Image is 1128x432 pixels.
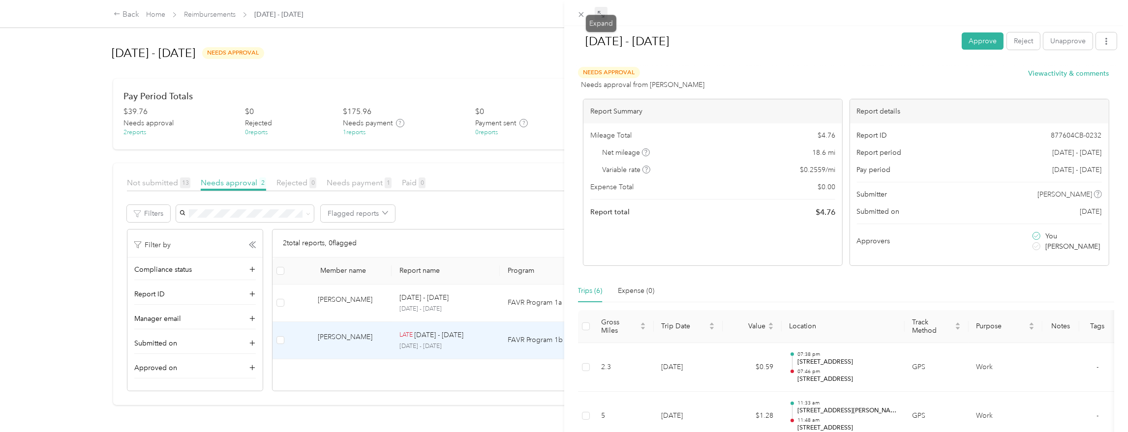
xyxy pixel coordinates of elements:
[797,400,897,406] p: 11:33 am
[1097,363,1098,371] span: -
[590,182,634,192] span: Expense Total
[723,310,782,343] th: Value
[1042,310,1079,343] th: Notes
[654,343,723,392] td: [DATE]
[955,325,961,331] span: caret-down
[797,406,897,415] p: [STREET_ADDRESS][PERSON_NAME]
[905,310,969,343] th: Track Method
[797,417,897,424] p: 11:48 am
[1080,206,1102,217] span: [DATE]
[578,67,640,78] span: Needs Approval
[581,80,705,90] span: Needs approval from [PERSON_NAME]
[800,165,835,175] span: $ 0.2559 / mi
[850,99,1109,123] div: Report details
[913,318,953,335] span: Track Method
[797,358,897,367] p: [STREET_ADDRESS]
[709,325,715,331] span: caret-down
[1053,147,1102,158] span: [DATE] - [DATE]
[640,325,646,331] span: caret-down
[816,206,835,218] span: $ 4.76
[578,286,603,296] div: Trips (6)
[797,368,897,375] p: 07:46 pm
[857,206,900,217] span: Submitted on
[618,286,655,296] div: Expense (0)
[583,99,842,123] div: Report Summary
[857,236,890,246] span: Approvers
[1043,32,1093,50] button: Unapprove
[768,321,774,327] span: caret-up
[955,321,961,327] span: caret-up
[1045,241,1100,252] span: [PERSON_NAME]
[782,310,905,343] th: Location
[1079,310,1116,343] th: Tags
[662,322,707,330] span: Trip Date
[818,130,835,141] span: $ 4.76
[818,182,835,192] span: $ 0.00
[1029,68,1109,79] button: Viewactivity & comments
[969,343,1042,392] td: Work
[640,321,646,327] span: caret-up
[1029,325,1035,331] span: caret-down
[709,321,715,327] span: caret-up
[797,351,897,358] p: 07:38 pm
[603,165,651,175] span: Variable rate
[1045,231,1057,241] span: You
[590,207,630,217] span: Report total
[1053,165,1102,175] span: [DATE] - [DATE]
[602,318,638,335] span: Gross Miles
[594,343,654,392] td: 2.3
[969,310,1042,343] th: Purpose
[857,147,902,158] span: Report period
[590,130,632,141] span: Mileage Total
[576,29,955,53] h1: Jun 1 - 30, 2025
[1029,321,1035,327] span: caret-up
[857,130,887,141] span: Report ID
[586,15,616,32] div: Expand
[723,343,782,392] td: $0.59
[1051,130,1102,141] span: 877604CB-0232
[812,147,835,158] span: 18.6 mi
[603,147,650,158] span: Net mileage
[1073,377,1128,432] iframe: Everlance-gr Chat Button Frame
[731,322,766,330] span: Value
[1007,32,1040,50] button: Reject
[1037,189,1092,200] span: [PERSON_NAME]
[857,189,887,200] span: Submitter
[654,310,723,343] th: Trip Date
[594,310,654,343] th: Gross Miles
[905,343,969,392] td: GPS
[857,165,891,175] span: Pay period
[768,325,774,331] span: caret-down
[976,322,1027,330] span: Purpose
[797,375,897,384] p: [STREET_ADDRESS]
[962,32,1004,50] button: Approve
